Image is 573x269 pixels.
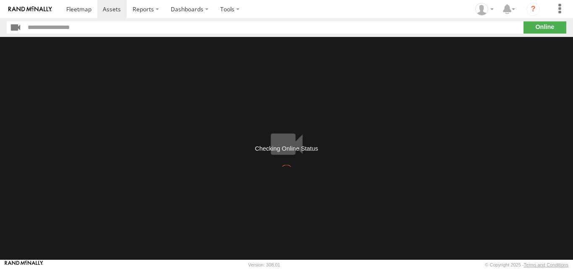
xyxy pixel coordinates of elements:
a: Terms and Conditions [524,262,568,267]
div: Version: 308.01 [248,262,280,267]
div: Ed Pruneda [472,3,497,16]
i: ? [526,3,540,16]
div: © Copyright 2025 - [485,262,568,267]
a: Visit our Website [5,261,43,269]
img: rand-logo.svg [8,6,52,12]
